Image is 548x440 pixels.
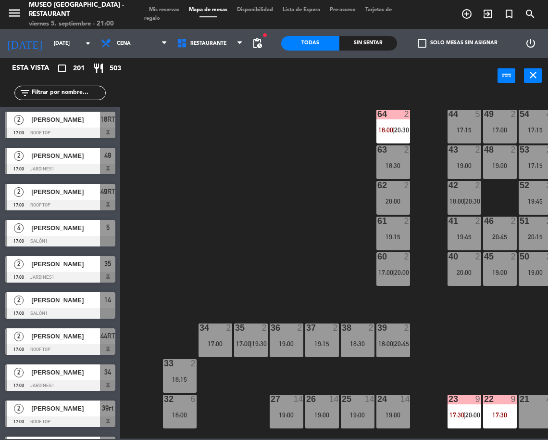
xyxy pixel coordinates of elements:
[104,258,111,270] span: 35
[163,376,197,383] div: 18:15
[511,217,517,225] div: 2
[404,252,410,261] div: 2
[191,395,197,403] div: 6
[378,126,393,134] span: 18:00
[341,340,374,347] div: 18:30
[378,340,393,348] span: 18:00
[484,395,485,403] div: 22
[365,395,374,403] div: 14
[31,367,100,377] span: [PERSON_NAME]
[199,340,232,347] div: 17:00
[498,68,515,83] button: power_input
[511,110,517,118] div: 2
[376,233,410,240] div: 19:15
[270,340,303,347] div: 19:00
[333,324,339,332] div: 2
[106,222,110,233] span: 5
[448,162,481,169] div: 19:00
[7,6,22,20] i: menu
[484,217,485,225] div: 46
[524,8,536,20] i: search
[501,69,512,81] i: power_input
[404,110,410,118] div: 2
[100,114,115,125] span: 18RT
[376,162,410,169] div: 18:30
[376,198,410,205] div: 20:00
[463,197,465,205] span: |
[524,68,542,83] button: close
[82,38,94,49] i: arrow_drop_down
[448,233,481,240] div: 19:45
[475,395,481,403] div: 9
[235,324,236,332] div: 35
[251,38,263,49] span: pending_actions
[144,7,184,13] span: Mis reservas
[306,395,307,403] div: 26
[448,127,481,133] div: 17:15
[31,295,100,305] span: [PERSON_NAME]
[232,7,278,13] span: Disponibilidad
[14,223,24,233] span: 4
[400,395,410,403] div: 14
[31,151,100,161] span: [PERSON_NAME]
[404,324,410,332] div: 2
[392,126,394,134] span: |
[378,269,393,276] span: 17:00
[14,404,24,414] span: 2
[14,151,24,161] span: 2
[461,8,473,20] i: add_circle_outline
[14,187,24,197] span: 2
[404,145,410,154] div: 2
[418,39,498,48] label: Solo mesas sin asignar
[31,187,100,197] span: [PERSON_NAME]
[305,340,339,347] div: 19:15
[482,8,494,20] i: exit_to_app
[117,40,131,47] span: Cena
[102,402,113,414] span: 39rt
[104,366,111,378] span: 34
[465,411,480,419] span: 20:00
[463,411,465,419] span: |
[394,340,409,348] span: 20:45
[339,36,398,51] div: Sin sentar
[483,127,517,133] div: 17:00
[483,233,517,240] div: 20:45
[73,63,85,74] span: 201
[14,296,24,305] span: 2
[483,162,517,169] div: 19:00
[484,252,485,261] div: 45
[483,269,517,276] div: 19:00
[306,324,307,332] div: 37
[449,197,464,205] span: 18:00
[511,395,517,403] div: 9
[503,8,515,20] i: turned_in_not
[100,330,115,342] span: 44RT
[341,412,374,418] div: 19:00
[104,150,111,161] span: 49
[394,269,409,276] span: 20:00
[29,0,130,19] div: Museo [GEOGRAPHIC_DATA] - Restaurant
[31,88,105,98] input: Filtrar por nombre...
[163,412,197,418] div: 18:00
[262,32,268,38] span: fiber_manual_record
[19,87,31,99] i: filter_list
